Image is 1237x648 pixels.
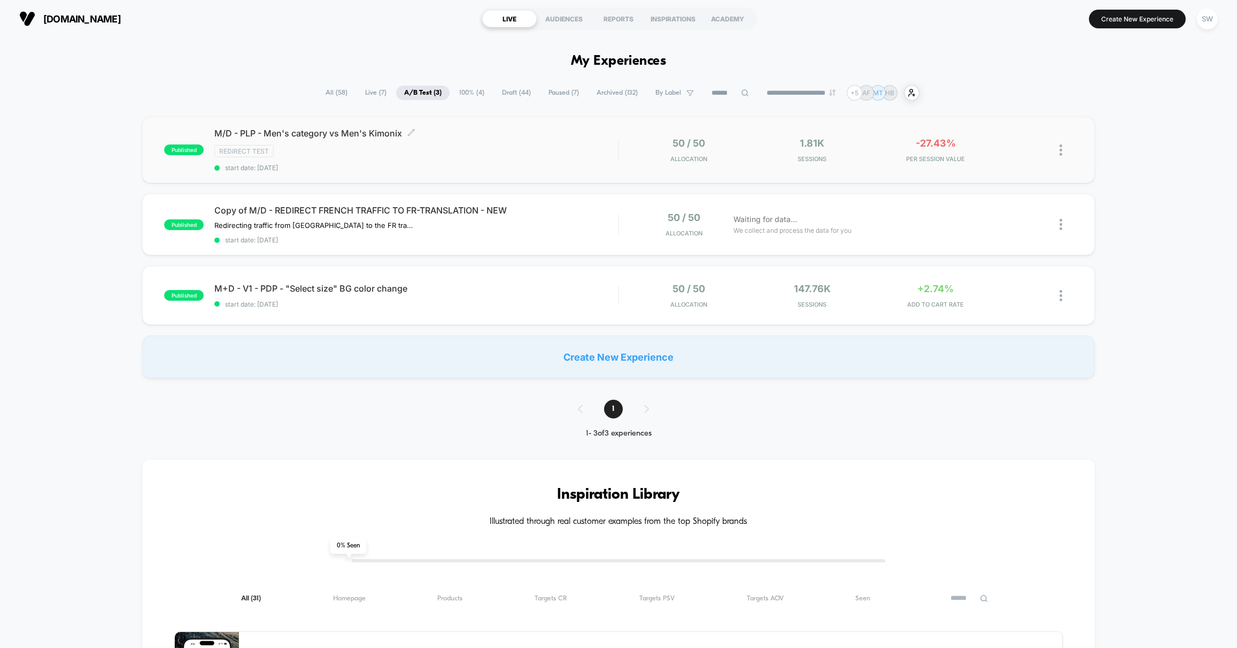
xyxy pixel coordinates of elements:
span: Targets PSV [639,594,675,603]
span: M+D - V1 - PDP - "Select size" BG color change [214,283,618,294]
img: end [829,89,836,96]
img: Visually logo [19,11,35,27]
h4: Illustrated through real customer examples from the top Shopify brands [174,517,1063,527]
span: 0 % Seen [330,538,366,554]
span: Live ( 7 ) [357,86,395,100]
span: 1 [604,400,623,418]
div: REPORTS [591,10,646,27]
p: MT [873,89,883,97]
p: AF [862,89,870,97]
div: 1 - 3 of 3 experiences [567,429,670,438]
span: Targets AOV [747,594,784,603]
span: 1.81k [800,138,824,149]
span: Seen [855,594,870,603]
span: 100% ( 4 ) [451,86,492,100]
span: Redirecting traffic from [GEOGRAPHIC_DATA] to the FR translation of the website. [214,221,413,230]
span: 147.76k [794,283,831,294]
button: Create New Experience [1089,10,1186,28]
span: Targets CR [535,594,567,603]
span: We collect and process the data for you [733,225,852,235]
span: Allocation [670,155,707,163]
span: Waiting for data... [733,214,797,225]
div: Create New Experience [142,336,1095,378]
span: 50 / 50 [668,212,700,223]
span: Redirect Test [214,145,274,157]
button: [DOMAIN_NAME] [16,10,124,27]
button: SW [1194,8,1221,30]
span: Homepage [333,594,366,603]
img: close [1060,290,1062,301]
span: Archived ( 132 ) [589,86,646,100]
img: close [1060,219,1062,230]
span: start date: [DATE] [214,300,618,308]
div: AUDIENCES [537,10,591,27]
span: start date: [DATE] [214,164,618,172]
span: All [241,594,261,603]
span: 50 / 50 [672,283,705,294]
span: Allocation [670,301,707,308]
span: published [164,144,204,155]
h3: Inspiration Library [174,486,1063,504]
span: PER SESSION VALUE [877,155,995,163]
span: ADD TO CART RATE [877,301,995,308]
span: Copy of M/D - REDIRECT FRENCH TRAFFIC TO FR-TRANSLATION - NEW [214,205,618,216]
span: M/D - PLP - Men's category vs Men's Kimonix [214,128,618,139]
p: HB [885,89,894,97]
span: published [164,219,204,230]
div: + 5 [847,85,862,101]
span: +2.74% [917,283,954,294]
div: INSPIRATIONS [646,10,700,27]
div: LIVE [482,10,537,27]
span: All ( 58 ) [318,86,355,100]
span: ( 31 ) [251,595,261,602]
span: 50 / 50 [672,138,705,149]
span: -27.43% [916,138,956,149]
span: Sessions [753,155,871,163]
span: Allocation [666,230,702,237]
span: Products [437,594,462,603]
span: published [164,290,204,301]
span: A/B Test ( 3 ) [396,86,450,100]
div: ACADEMY [700,10,755,27]
span: Sessions [753,301,871,308]
span: Draft ( 44 ) [494,86,539,100]
div: SW [1197,9,1218,29]
h1: My Experiences [571,54,667,69]
span: By Label [655,89,681,97]
img: close [1060,144,1062,156]
span: Paused ( 7 ) [540,86,587,100]
span: [DOMAIN_NAME] [43,13,121,25]
span: start date: [DATE] [214,236,618,244]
